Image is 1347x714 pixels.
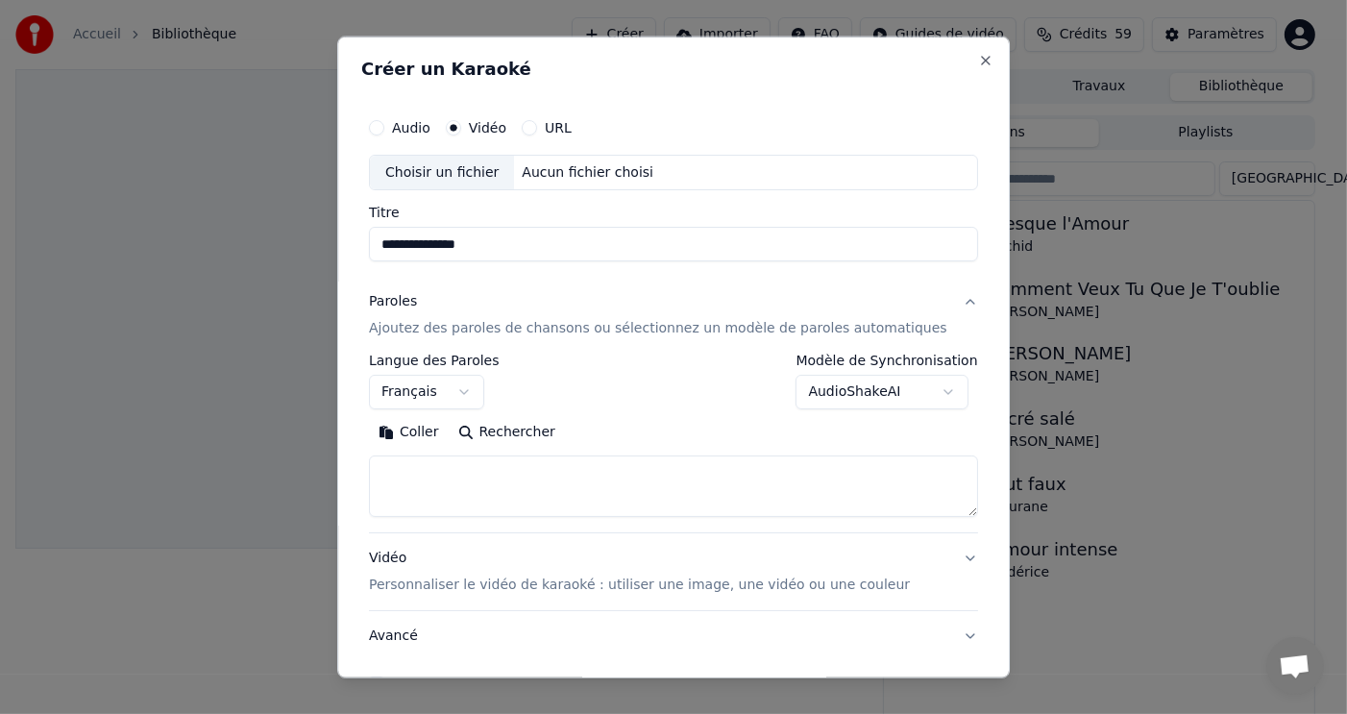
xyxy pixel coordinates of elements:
label: Audio [392,120,430,134]
button: Coller [369,417,449,448]
label: Titre [369,206,978,219]
div: ParolesAjoutez des paroles de chansons ou sélectionnez un modèle de paroles automatiques [369,354,978,532]
div: Choisir un fichier [370,155,514,189]
div: Paroles [369,292,417,311]
label: Vidéo [469,120,506,134]
p: Personnaliser le vidéo de karaoké : utiliser une image, une vidéo ou une couleur [369,576,910,595]
div: Aucun fichier choisi [515,162,662,182]
button: ParolesAjoutez des paroles de chansons ou sélectionnez un modèle de paroles automatiques [369,277,978,354]
label: Langue des Paroles [369,354,500,367]
div: Vidéo [369,549,910,595]
p: Ajoutez des paroles de chansons ou sélectionnez un modèle de paroles automatiques [369,319,947,338]
label: URL [545,120,572,134]
label: Modèle de Synchronisation [796,354,978,367]
button: VidéoPersonnaliser le vidéo de karaoké : utiliser une image, une vidéo ou une couleur [369,533,978,610]
button: Avancé [369,611,978,661]
button: Rechercher [449,417,565,448]
h2: Créer un Karaoké [361,60,986,77]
